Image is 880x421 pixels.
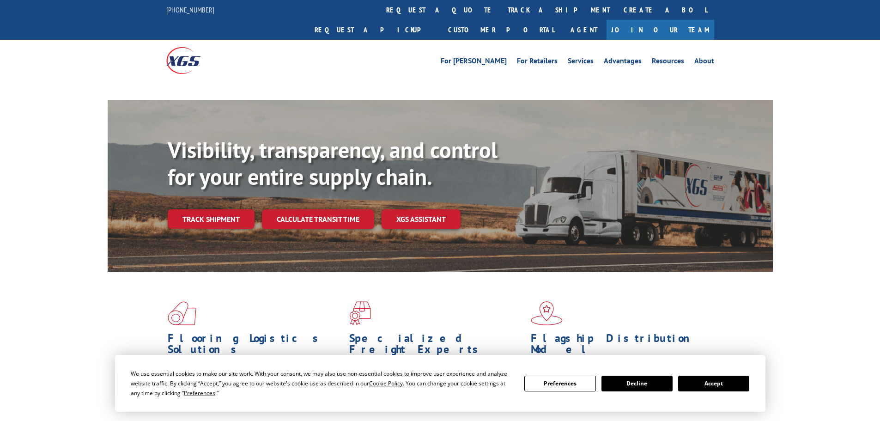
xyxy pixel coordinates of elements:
[604,57,642,67] a: Advantages
[382,209,461,229] a: XGS ASSISTANT
[694,57,714,67] a: About
[531,301,563,325] img: xgs-icon-flagship-distribution-model-red
[184,389,215,397] span: Preferences
[115,355,765,412] div: Cookie Consent Prompt
[441,57,507,67] a: For [PERSON_NAME]
[517,57,558,67] a: For Retailers
[607,20,714,40] a: Join Our Team
[168,209,255,229] a: Track shipment
[168,333,342,360] h1: Flooring Logistics Solutions
[524,376,595,391] button: Preferences
[262,209,374,229] a: Calculate transit time
[131,369,513,398] div: We use essential cookies to make our site work. With your consent, we may also use non-essential ...
[652,57,684,67] a: Resources
[308,20,441,40] a: Request a pickup
[168,135,498,191] b: Visibility, transparency, and control for your entire supply chain.
[168,301,196,325] img: xgs-icon-total-supply-chain-intelligence-red
[561,20,607,40] a: Agent
[369,379,403,387] span: Cookie Policy
[601,376,673,391] button: Decline
[349,301,371,325] img: xgs-icon-focused-on-flooring-red
[568,57,594,67] a: Services
[349,333,524,360] h1: Specialized Freight Experts
[531,333,705,360] h1: Flagship Distribution Model
[166,5,214,14] a: [PHONE_NUMBER]
[678,376,749,391] button: Accept
[441,20,561,40] a: Customer Portal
